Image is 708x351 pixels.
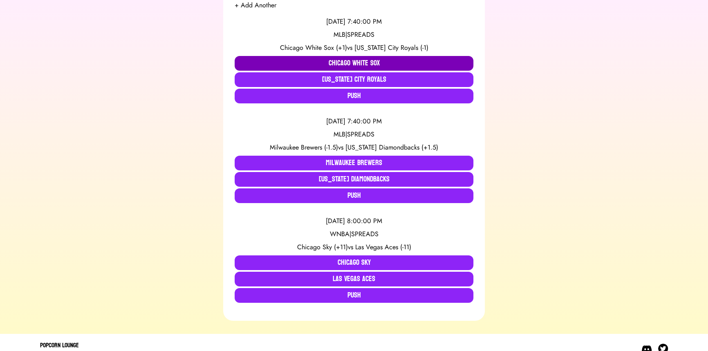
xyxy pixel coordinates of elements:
div: WNBA | SPREADS [235,229,473,239]
span: Chicago Sky (+11) [297,242,348,252]
div: vs [235,242,473,252]
div: [DATE] 8:00:00 PM [235,216,473,226]
button: Push [235,89,473,103]
div: vs [235,43,473,53]
span: [US_STATE] City Royals (-1) [354,43,428,52]
button: Chicago Sky [235,255,473,270]
div: MLB | SPREADS [235,130,473,139]
button: Las Vegas Aces [235,272,473,286]
button: Chicago White Sox [235,56,473,71]
div: vs [235,143,473,152]
span: Chicago White Sox (+1) [280,43,347,52]
button: Push [235,288,473,303]
button: [US_STATE] Diamondbacks [235,172,473,187]
div: [DATE] 7:40:00 PM [235,17,473,27]
div: MLB | SPREADS [235,30,473,40]
div: Popcorn Lounge [40,340,130,350]
button: Milwaukee Brewers [235,156,473,170]
div: [DATE] 7:40:00 PM [235,116,473,126]
span: Las Vegas Aces (-11) [355,242,411,252]
button: + Add Another [235,0,276,10]
button: [US_STATE] City Royals [235,72,473,87]
span: Milwaukee Brewers (-1.5) [270,143,338,152]
button: Push [235,188,473,203]
span: [US_STATE] Diamondbacks (+1.5) [345,143,438,152]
